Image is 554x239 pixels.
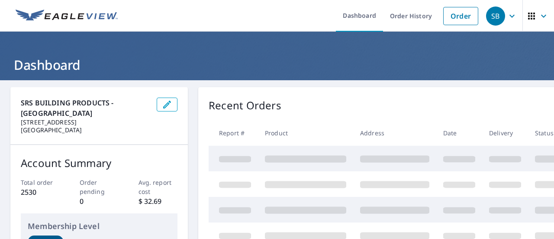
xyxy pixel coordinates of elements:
[209,98,281,113] p: Recent Orders
[80,196,119,206] p: 0
[482,120,528,146] th: Delivery
[138,178,178,196] p: Avg. report cost
[21,178,60,187] p: Total order
[10,56,544,74] h1: Dashboard
[21,155,177,171] p: Account Summary
[80,178,119,196] p: Order pending
[436,120,482,146] th: Date
[21,187,60,197] p: 2530
[21,98,150,118] p: SRS BUILDING PRODUCTS - [GEOGRAPHIC_DATA]
[16,10,118,23] img: EV Logo
[258,120,353,146] th: Product
[209,120,258,146] th: Report #
[21,126,150,134] p: [GEOGRAPHIC_DATA]
[138,196,178,206] p: $ 32.69
[21,118,150,126] p: [STREET_ADDRESS]
[353,120,436,146] th: Address
[28,220,171,232] p: Membership Level
[486,7,505,26] div: SB
[443,7,478,25] a: Order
